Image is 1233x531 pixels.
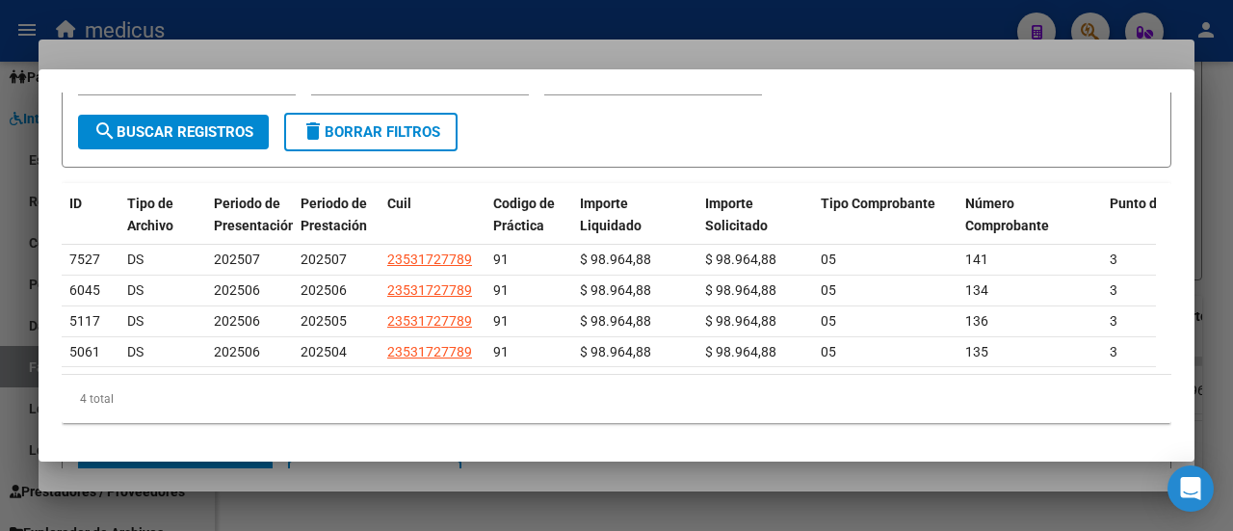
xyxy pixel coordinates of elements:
span: $ 98.964,88 [580,344,651,359]
span: 135 [965,344,988,359]
span: Número Comprobante [965,196,1049,233]
span: $ 98.964,88 [580,282,651,298]
span: 23531727789 [387,252,472,267]
button: Buscar Registros [78,115,269,149]
span: 202506 [214,313,260,329]
span: 202507 [214,252,260,267]
span: 6045 [69,282,100,298]
span: 05 [821,252,836,267]
span: 91 [493,252,509,267]
span: 202504 [301,344,347,359]
span: 05 [821,313,836,329]
span: 05 [821,344,836,359]
span: ID [69,196,82,211]
span: 5117 [69,313,100,329]
span: $ 98.964,88 [705,344,776,359]
span: DS [127,252,144,267]
datatable-header-cell: Número Comprobante [958,183,1102,268]
span: 136 [965,313,988,329]
span: 23531727789 [387,282,472,298]
span: 91 [493,344,509,359]
span: 202507 [301,252,347,267]
span: Periodo de Presentación [214,196,296,233]
span: Importe Liquidado [580,196,642,233]
span: $ 98.964,88 [580,313,651,329]
span: 05 [821,282,836,298]
mat-icon: search [93,119,117,143]
span: 3 [1110,344,1117,359]
datatable-header-cell: Periodo de Prestación [293,183,380,268]
span: 202506 [301,282,347,298]
span: Periodo de Prestación [301,196,367,233]
span: 3 [1110,252,1117,267]
span: Codigo de Práctica [493,196,555,233]
span: Importe Solicitado [705,196,768,233]
span: DS [127,282,144,298]
span: 202506 [214,344,260,359]
datatable-header-cell: Codigo de Práctica [485,183,572,268]
span: 134 [965,282,988,298]
span: 5061 [69,344,100,359]
datatable-header-cell: Tipo de Archivo [119,183,206,268]
span: $ 98.964,88 [705,282,776,298]
span: Punto de Venta [1110,196,1204,211]
datatable-header-cell: Periodo de Presentación [206,183,293,268]
span: 202505 [301,313,347,329]
span: $ 98.964,88 [580,252,651,267]
span: Cuil [387,196,411,211]
datatable-header-cell: Cuil [380,183,485,268]
span: $ 98.964,88 [705,313,776,329]
span: Buscar Registros [93,123,253,141]
span: $ 98.964,88 [705,252,776,267]
datatable-header-cell: Importe Solicitado [697,183,813,268]
div: 4 total [62,375,1171,423]
span: 3 [1110,313,1117,329]
span: 202506 [214,282,260,298]
span: Tipo Comprobante [821,196,935,211]
span: 23531727789 [387,344,472,359]
datatable-header-cell: Importe Liquidado [572,183,697,268]
span: 3 [1110,282,1117,298]
span: 23531727789 [387,313,472,329]
datatable-header-cell: Tipo Comprobante [813,183,958,268]
span: Tipo de Archivo [127,196,173,233]
div: Open Intercom Messenger [1167,465,1214,512]
mat-icon: delete [302,119,325,143]
datatable-header-cell: ID [62,183,119,268]
span: Borrar Filtros [302,123,440,141]
span: DS [127,313,144,329]
span: 91 [493,313,509,329]
span: 141 [965,252,988,267]
span: DS [127,344,144,359]
span: 91 [493,282,509,298]
button: Borrar Filtros [284,113,458,151]
span: 7527 [69,252,100,267]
